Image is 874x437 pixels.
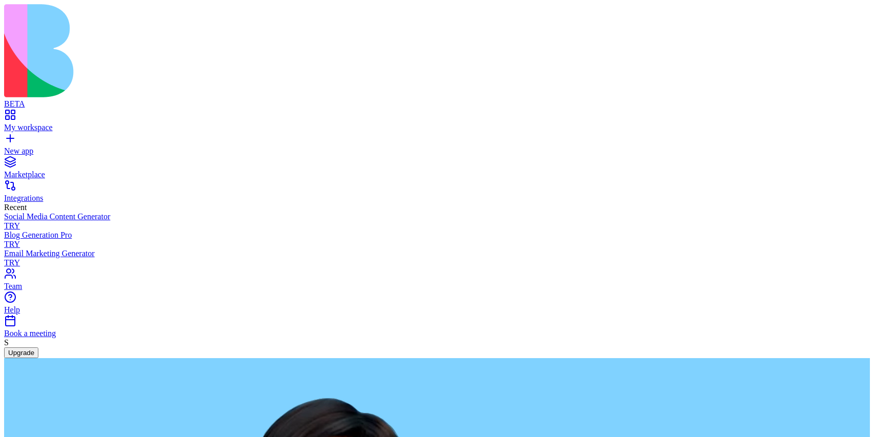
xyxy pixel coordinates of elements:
[4,212,870,221] div: Social Media Content Generator
[4,273,870,291] a: Team
[4,4,416,97] img: logo
[4,258,870,267] div: TRY
[4,147,870,156] div: New app
[4,347,38,358] button: Upgrade
[4,240,870,249] div: TRY
[4,99,870,109] div: BETA
[4,282,870,291] div: Team
[4,296,870,315] a: Help
[4,194,870,203] div: Integrations
[4,338,9,347] span: S
[4,170,870,179] div: Marketplace
[4,161,870,179] a: Marketplace
[4,203,27,212] span: Recent
[4,114,870,132] a: My workspace
[4,249,870,258] div: Email Marketing Generator
[4,184,870,203] a: Integrations
[4,305,870,315] div: Help
[4,348,38,357] a: Upgrade
[4,249,870,267] a: Email Marketing GeneratorTRY
[4,320,870,338] a: Book a meeting
[4,231,870,240] div: Blog Generation Pro
[4,231,870,249] a: Blog Generation ProTRY
[4,123,870,132] div: My workspace
[4,221,870,231] div: TRY
[4,329,870,338] div: Book a meeting
[4,137,870,156] a: New app
[4,212,870,231] a: Social Media Content GeneratorTRY
[4,90,870,109] a: BETA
